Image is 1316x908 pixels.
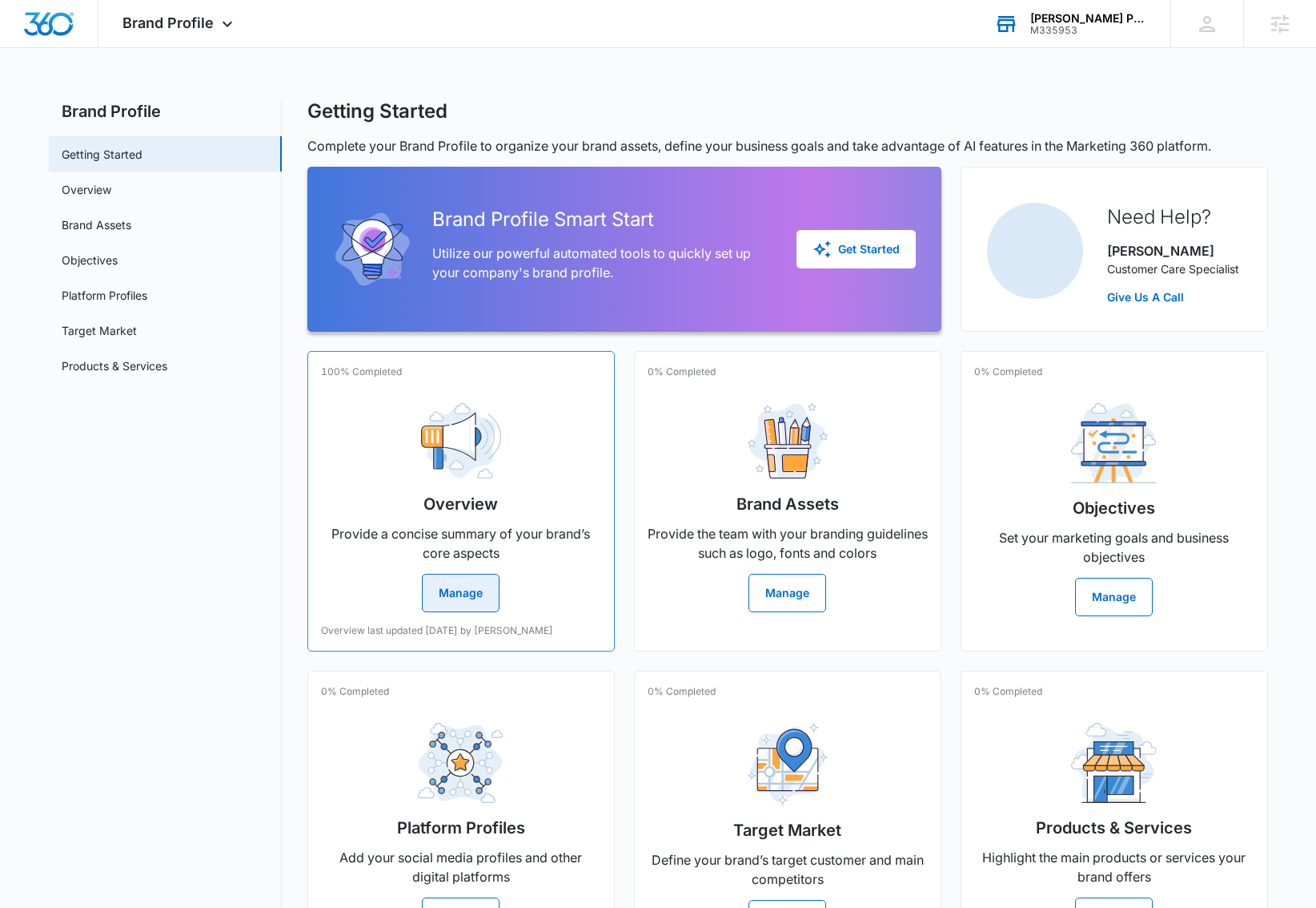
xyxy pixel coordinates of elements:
p: Set your marketing goals and business objectives [974,528,1254,567]
h1: Getting Started [307,99,447,123]
div: Get Started [812,240,900,259]
h2: Brand Assets [736,492,839,516]
a: Getting Started [62,146,142,163]
button: Manage [1075,578,1153,616]
p: Customer Care Specialist [1107,260,1239,277]
h2: Products & Services [1036,816,1192,840]
h2: Platform Profiles [397,816,525,840]
a: 0% CompletedObjectivesSet your marketing goals and business objectivesManage [961,351,1268,652]
p: 0% Completed [648,684,716,699]
button: Manage [422,574,500,612]
p: Provide the team with your branding guidelines such as logo, fonts and colors [648,524,928,563]
button: Manage [748,574,826,612]
img: Karissa Harris [987,203,1083,299]
span: Brand Profile [122,14,214,31]
a: Objectives [62,252,118,268]
p: 0% Completed [648,365,716,379]
p: Define your brand’s target customer and main competitors [648,850,928,889]
a: Products & Services [62,357,167,374]
h2: Brand Profile [49,99,282,123]
p: 100% Completed [321,365,402,379]
h2: Overview [423,492,498,516]
div: account id [1030,25,1147,36]
p: Provide a concise summary of your brand’s core aspects [321,524,601,563]
p: Complete your Brand Profile to organize your brand assets, define your business goals and take ad... [307,136,1268,155]
a: Target Market [62,322,137,339]
a: Overview [62,181,111,198]
h2: Target Market [733,818,841,842]
a: 100% CompletedOverviewProvide a concise summary of your brand’s core aspectsManageOverview last u... [307,351,615,652]
p: 0% Completed [974,684,1042,699]
p: Highlight the main products or services your brand offers [974,848,1254,886]
p: Utilize our powerful automated tools to quickly set up your company's brand profile. [432,244,771,282]
h2: Brand Profile Smart Start [432,205,771,234]
div: account name [1030,12,1147,25]
h2: Need Help? [1107,203,1239,232]
a: Platform Profiles [62,287,147,304]
p: 0% Completed [974,365,1042,379]
a: 0% CompletedBrand AssetsProvide the team with your branding guidelines such as logo, fonts and co... [634,351,941,652]
p: 0% Completed [321,684,389,699]
h2: Objectives [1073,496,1155,520]
p: Add your social media profiles and other digital platforms [321,848,601,886]
a: Give Us A Call [1107,289,1239,305]
p: Overview last updated [DATE] by [PERSON_NAME] [321,623,553,638]
a: Brand Assets [62,216,131,233]
button: Get Started [796,230,916,268]
p: [PERSON_NAME] [1107,241,1239,260]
